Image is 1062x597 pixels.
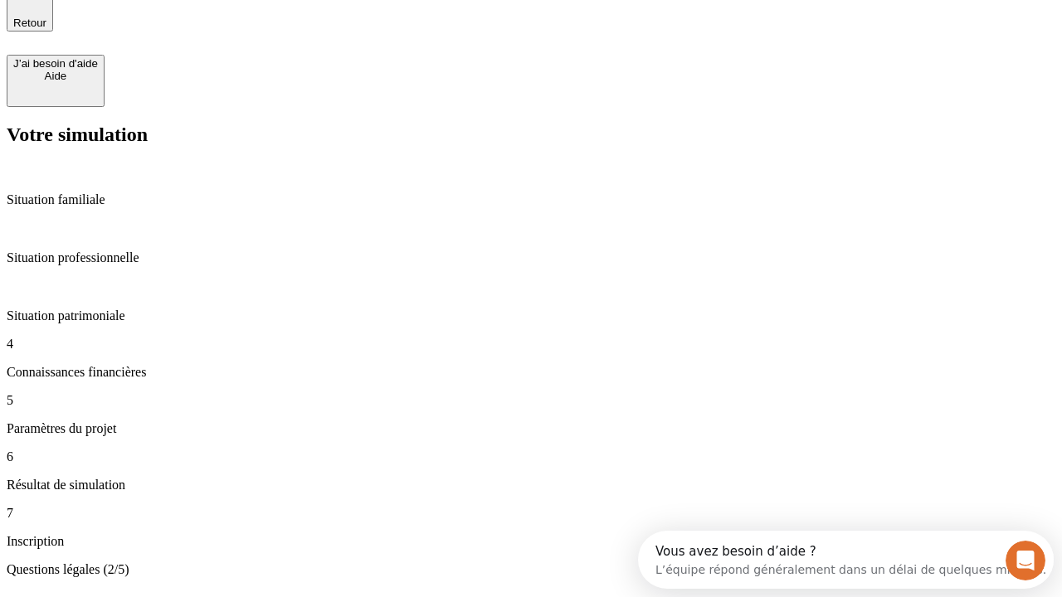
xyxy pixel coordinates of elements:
p: 7 [7,506,1055,521]
p: Situation familiale [7,192,1055,207]
p: Inscription [7,534,1055,549]
p: 6 [7,449,1055,464]
p: Connaissances financières [7,365,1055,380]
p: 5 [7,393,1055,408]
div: Ouvrir le Messenger Intercom [7,7,457,52]
div: Aide [13,70,98,82]
p: Paramètres du projet [7,421,1055,436]
p: Questions légales (2/5) [7,562,1055,577]
p: 4 [7,337,1055,352]
div: J’ai besoin d'aide [13,57,98,70]
p: Situation professionnelle [7,250,1055,265]
div: L’équipe répond généralement dans un délai de quelques minutes. [17,27,408,45]
p: Résultat de simulation [7,478,1055,493]
iframe: Intercom live chat [1006,541,1045,580]
span: Retour [13,17,46,29]
button: J’ai besoin d'aideAide [7,55,105,107]
div: Vous avez besoin d’aide ? [17,14,408,27]
h2: Votre simulation [7,124,1055,146]
p: Situation patrimoniale [7,308,1055,323]
iframe: Intercom live chat discovery launcher [638,531,1054,589]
